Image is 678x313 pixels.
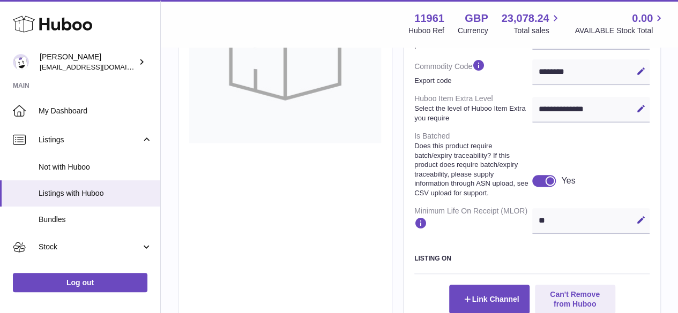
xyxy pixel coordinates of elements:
[39,162,152,172] span: Not with Huboo
[561,175,575,187] div: Yes
[40,63,158,71] span: [EMAIL_ADDRESS][DOMAIN_NAME]
[39,106,152,116] span: My Dashboard
[414,11,444,26] strong: 11961
[40,52,136,72] div: [PERSON_NAME]
[408,26,444,36] div: Huboo Ref
[39,242,141,252] span: Stock
[39,188,152,199] span: Listings with Huboo
[414,76,530,86] strong: Export code
[39,135,141,145] span: Listings
[575,26,665,36] span: AVAILABLE Stock Total
[513,26,561,36] span: Total sales
[632,11,653,26] span: 0.00
[501,11,561,36] a: 23,078.24 Total sales
[414,202,532,238] dt: Minimum Life On Receipt (MLOR)
[414,104,530,123] strong: Select the level of Huboo Item Extra you require
[575,11,665,36] a: 0.00 AVAILABLE Stock Total
[414,89,532,127] dt: Huboo Item Extra Level
[414,254,650,263] h3: Listing On
[13,273,147,292] a: Log out
[458,26,488,36] div: Currency
[465,11,488,26] strong: GBP
[39,215,152,225] span: Bundles
[414,54,532,89] dt: Commodity Code
[414,141,530,197] strong: Does this product require batch/expiry traceability? If this product does require batch/expiry tr...
[13,54,29,70] img: internalAdmin-11961@internal.huboo.com
[501,11,549,26] span: 23,078.24
[414,127,532,202] dt: Is Batched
